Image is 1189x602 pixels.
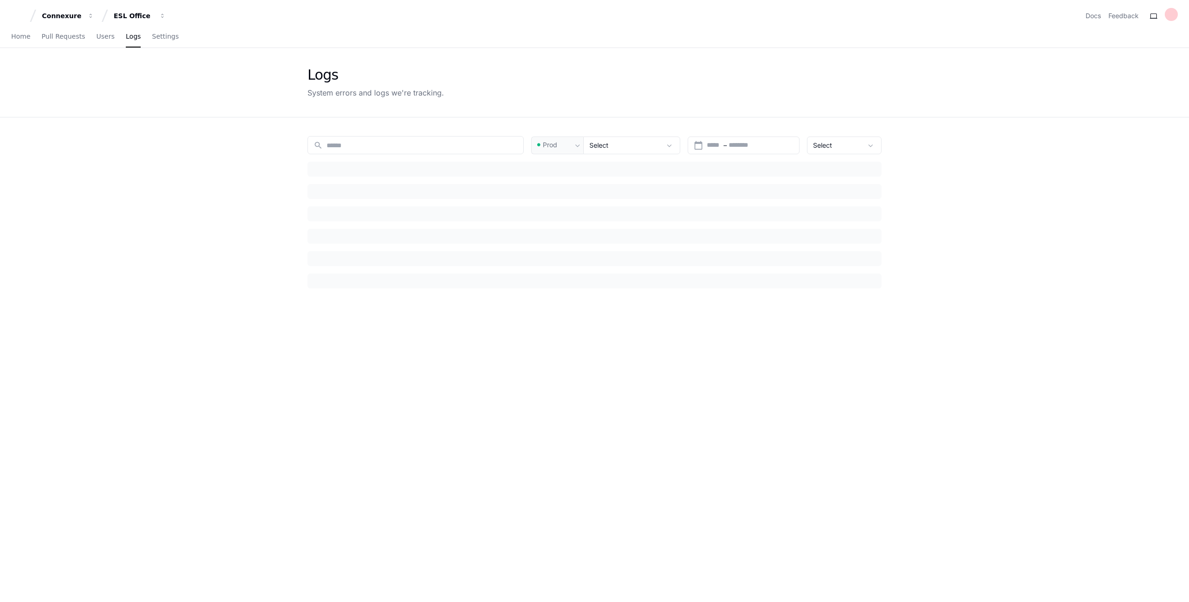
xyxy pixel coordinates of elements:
[1108,11,1139,21] button: Feedback
[589,141,608,149] span: Select
[152,26,178,48] a: Settings
[813,141,832,149] span: Select
[1086,11,1101,21] a: Docs
[126,34,141,39] span: Logs
[114,11,154,21] div: ESL Office
[694,141,703,150] mat-icon: calendar_today
[126,26,141,48] a: Logs
[41,34,85,39] span: Pull Requests
[543,140,557,150] span: Prod
[110,7,170,24] button: ESL Office
[11,34,30,39] span: Home
[152,34,178,39] span: Settings
[38,7,98,24] button: Connexure
[307,87,444,98] div: System errors and logs we're tracking.
[724,141,727,150] span: –
[42,11,82,21] div: Connexure
[694,141,703,150] button: Open calendar
[307,67,444,83] div: Logs
[96,34,115,39] span: Users
[96,26,115,48] a: Users
[314,141,323,150] mat-icon: search
[11,26,30,48] a: Home
[41,26,85,48] a: Pull Requests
